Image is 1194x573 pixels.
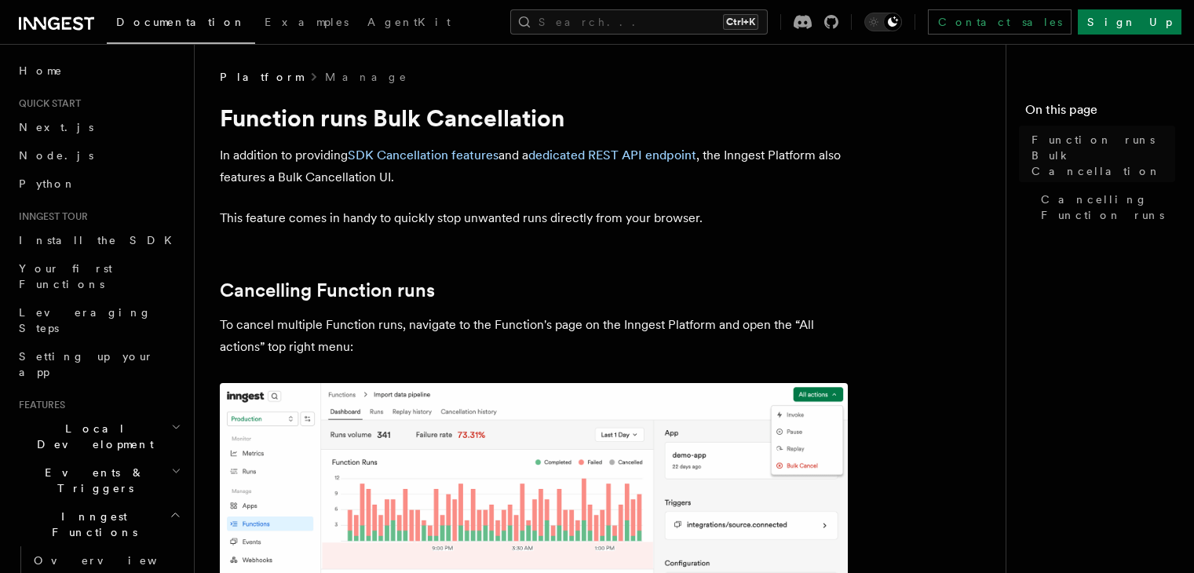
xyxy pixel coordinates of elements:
a: Home [13,57,184,85]
span: Events & Triggers [13,465,171,496]
a: Examples [255,5,358,42]
span: Node.js [19,149,93,162]
a: AgentKit [358,5,460,42]
span: Leveraging Steps [19,306,152,334]
a: Cancelling Function runs [220,279,435,301]
span: Cancelling Function runs [1041,192,1175,223]
span: Documentation [116,16,246,28]
p: In addition to providing and a , the Inngest Platform also features a Bulk Cancellation UI. [220,144,848,188]
button: Inngest Functions [13,502,184,546]
button: Search...Ctrl+K [510,9,768,35]
a: dedicated REST API endpoint [528,148,696,162]
span: Inngest tour [13,210,88,223]
span: Function runs Bulk Cancellation [1032,132,1175,179]
p: To cancel multiple Function runs, navigate to the Function's page on the Inngest Platform and ope... [220,314,848,358]
button: Events & Triggers [13,458,184,502]
span: AgentKit [367,16,451,28]
a: SDK Cancellation features [348,148,498,162]
span: Inngest Functions [13,509,170,540]
a: Cancelling Function runs [1035,185,1175,229]
span: Platform [220,69,303,85]
span: Quick start [13,97,81,110]
a: Setting up your app [13,342,184,386]
a: Node.js [13,141,184,170]
a: Documentation [107,5,255,44]
button: Toggle dark mode [864,13,902,31]
a: Your first Functions [13,254,184,298]
button: Local Development [13,414,184,458]
a: Manage [325,69,408,85]
h4: On this page [1025,100,1175,126]
span: Install the SDK [19,234,181,246]
a: Leveraging Steps [13,298,184,342]
span: Overview [34,554,195,567]
p: This feature comes in handy to quickly stop unwanted runs directly from your browser. [220,207,848,229]
a: Contact sales [928,9,1072,35]
span: Examples [265,16,349,28]
span: Features [13,399,65,411]
span: Home [19,63,63,78]
span: Python [19,177,76,190]
a: Sign Up [1078,9,1181,35]
span: Local Development [13,421,171,452]
span: Next.js [19,121,93,133]
h1: Function runs Bulk Cancellation [220,104,848,132]
a: Next.js [13,113,184,141]
a: Python [13,170,184,198]
a: Install the SDK [13,226,184,254]
span: Your first Functions [19,262,112,290]
span: Setting up your app [19,350,154,378]
a: Function runs Bulk Cancellation [1025,126,1175,185]
kbd: Ctrl+K [723,14,758,30]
